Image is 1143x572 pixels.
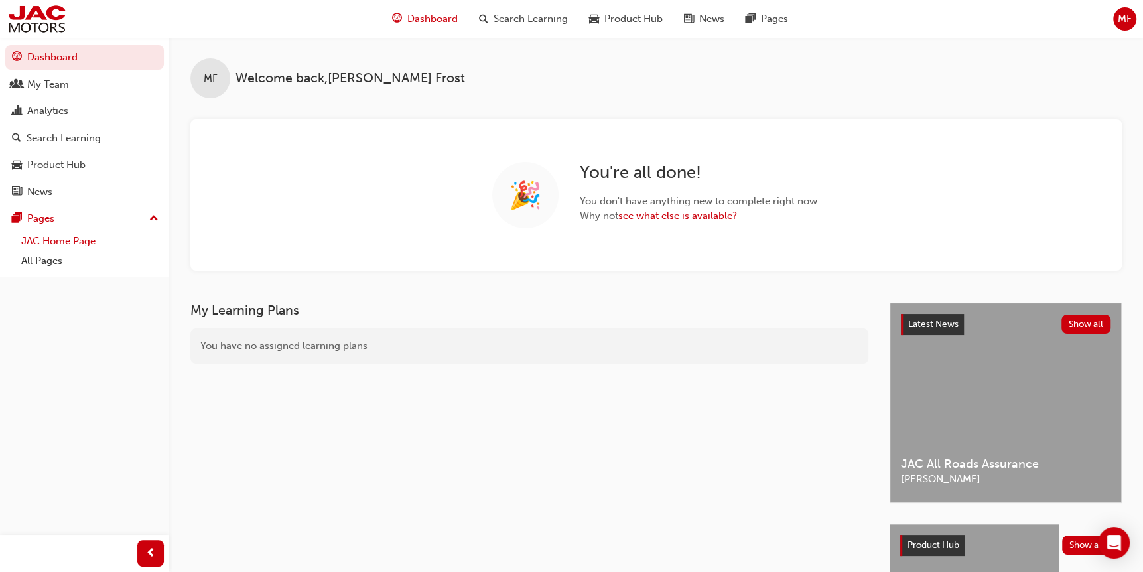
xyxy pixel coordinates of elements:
[5,72,164,97] a: My Team
[5,180,164,204] a: News
[468,5,578,33] a: search-iconSearch Learning
[746,11,756,27] span: pages-icon
[908,319,959,330] span: Latest News
[578,5,673,33] a: car-iconProduct Hub
[5,42,164,206] button: DashboardMy TeamAnalyticsSearch LearningProduct HubNews
[12,52,22,64] span: guage-icon
[5,206,164,231] button: Pages
[149,210,159,228] span: up-icon
[12,186,22,198] span: news-icon
[761,11,788,27] span: Pages
[27,211,54,226] div: Pages
[381,5,468,33] a: guage-iconDashboard
[5,45,164,70] a: Dashboard
[699,11,724,27] span: News
[27,184,52,200] div: News
[1118,11,1132,27] span: MF
[16,231,164,251] a: JAC Home Page
[494,11,568,27] span: Search Learning
[5,126,164,151] a: Search Learning
[12,213,22,225] span: pages-icon
[900,535,1111,556] a: Product HubShow all
[407,11,458,27] span: Dashboard
[235,71,465,86] span: Welcome back , [PERSON_NAME] Frost
[580,194,820,209] span: You don ' t have anything new to complete right now.
[1113,7,1136,31] button: MF
[392,11,402,27] span: guage-icon
[5,99,164,123] a: Analytics
[190,328,868,364] div: You have no assigned learning plans
[890,303,1122,503] a: Latest NewsShow allJAC All Roads Assurance[PERSON_NAME]
[908,539,959,551] span: Product Hub
[618,210,737,222] a: see what else is available?
[190,303,868,318] h3: My Learning Plans
[27,104,68,119] div: Analytics
[146,545,156,562] span: prev-icon
[604,11,663,27] span: Product Hub
[901,457,1110,472] span: JAC All Roads Assurance
[673,5,735,33] a: news-iconNews
[5,153,164,177] a: Product Hub
[204,71,218,86] span: MF
[27,77,69,92] div: My Team
[12,159,22,171] span: car-icon
[7,4,67,34] img: jac-portal
[27,157,86,173] div: Product Hub
[479,11,488,27] span: search-icon
[901,314,1110,335] a: Latest NewsShow all
[16,251,164,271] a: All Pages
[1098,527,1130,559] div: Open Intercom Messenger
[1062,536,1112,555] button: Show all
[580,208,820,224] span: Why not
[1061,315,1111,334] button: Show all
[589,11,599,27] span: car-icon
[580,162,820,183] h2: You ' re all done!
[12,106,22,117] span: chart-icon
[901,472,1110,487] span: [PERSON_NAME]
[12,79,22,91] span: people-icon
[509,188,542,203] span: 🎉
[735,5,799,33] a: pages-iconPages
[12,133,21,145] span: search-icon
[684,11,694,27] span: news-icon
[27,131,101,146] div: Search Learning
